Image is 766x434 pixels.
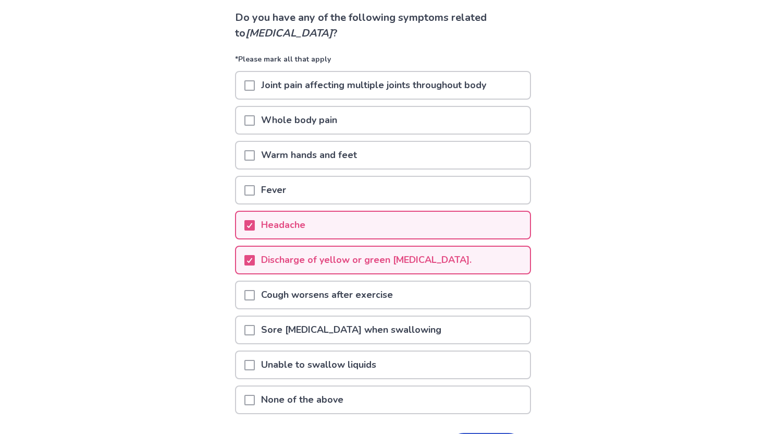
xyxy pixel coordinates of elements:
[245,26,332,40] i: [MEDICAL_DATA]
[255,352,382,378] p: Unable to swallow liquids
[235,10,531,41] p: Do you have any of the following symptoms related to ?
[255,212,312,238] p: Headache
[255,177,292,203] p: Fever
[235,54,531,71] p: *Please mark all that apply
[255,387,350,413] p: None of the above
[255,142,363,168] p: Warm hands and feet
[255,282,399,308] p: Cough worsens after exercise
[255,107,343,134] p: Whole body pain
[255,247,478,273] p: Discharge of yellow or green [MEDICAL_DATA].
[255,317,448,343] p: Sore [MEDICAL_DATA] when swallowing
[255,72,492,99] p: Joint pain affecting multiple joints throughout body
